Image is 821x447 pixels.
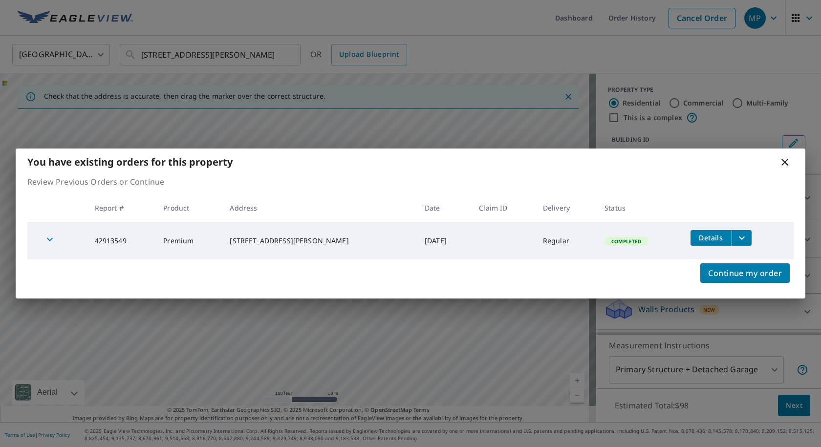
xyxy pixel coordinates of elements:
button: filesDropdownBtn-42913549 [732,230,752,246]
th: Report # [87,193,156,222]
th: Status [597,193,683,222]
div: [STREET_ADDRESS][PERSON_NAME] [230,236,409,246]
th: Date [417,193,471,222]
th: Claim ID [471,193,535,222]
td: [DATE] [417,222,471,259]
td: 42913549 [87,222,156,259]
td: Premium [155,222,222,259]
th: Address [222,193,417,222]
span: Details [696,233,726,242]
span: Completed [605,238,647,245]
th: Delivery [535,193,597,222]
b: You have existing orders for this property [27,155,233,169]
th: Product [155,193,222,222]
td: Regular [535,222,597,259]
button: detailsBtn-42913549 [691,230,732,246]
p: Review Previous Orders or Continue [27,176,794,188]
button: Continue my order [700,263,790,283]
span: Continue my order [708,266,782,280]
